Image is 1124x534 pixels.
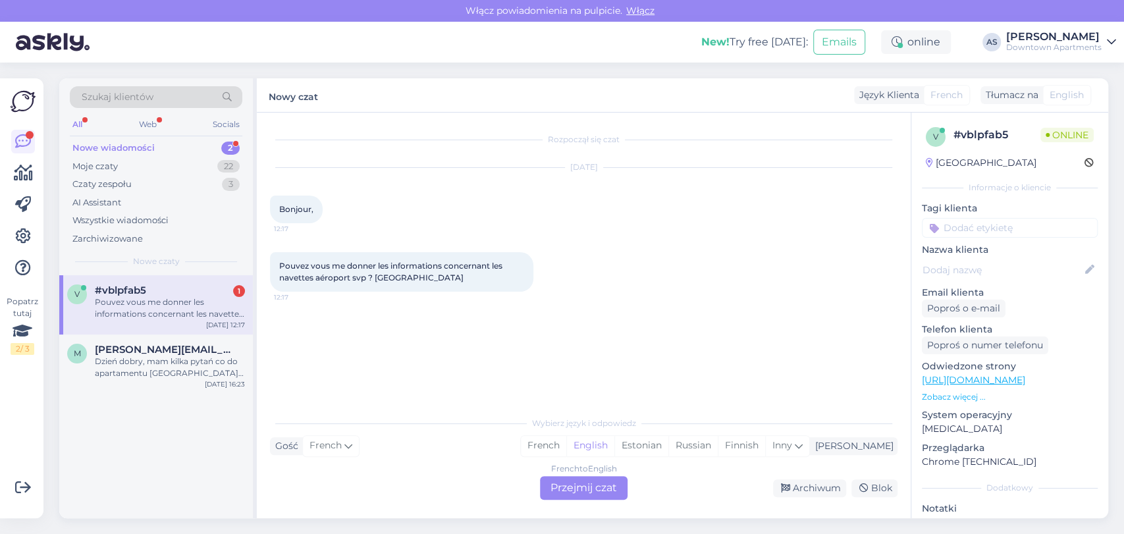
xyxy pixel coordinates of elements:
[922,422,1098,436] p: [MEDICAL_DATA]
[521,436,566,456] div: French
[11,89,36,114] img: Askly Logo
[622,5,658,16] span: Włącz
[926,156,1036,170] div: [GEOGRAPHIC_DATA]
[233,285,245,297] div: 1
[270,161,897,173] div: [DATE]
[540,476,628,500] div: Przejmij czat
[922,502,1098,516] p: Notatki
[922,455,1098,469] p: Chrome [TECHNICAL_ID]
[279,204,313,214] span: Bonjour,
[773,479,846,497] div: Archiwum
[270,439,298,453] div: Gość
[95,296,245,320] div: Pouvez vous me donner les informations concernant les navettes aéroport svp ? [GEOGRAPHIC_DATA]
[1006,32,1102,42] div: [PERSON_NAME]
[881,30,951,54] div: online
[270,134,897,146] div: Rozpoczął się czat
[205,379,245,389] div: [DATE] 16:23
[221,142,240,155] div: 2
[1050,88,1084,102] span: English
[922,374,1025,386] a: [URL][DOMAIN_NAME]
[1006,42,1102,53] div: Downtown Apartments
[922,243,1098,257] p: Nazwa klienta
[274,292,323,302] span: 12:17
[718,436,765,456] div: Finnish
[551,463,617,475] div: French to English
[95,284,146,296] span: #vblpfab5
[72,178,132,191] div: Czaty zespołu
[74,289,80,299] span: v
[851,479,897,497] div: Blok
[810,439,894,453] div: [PERSON_NAME]
[217,160,240,173] div: 22
[922,182,1098,194] div: Informacje o kliencie
[922,408,1098,422] p: System operacyjny
[74,348,81,358] span: m
[922,360,1098,373] p: Odwiedzone strony
[922,482,1098,494] div: Dodatkowy
[206,320,245,330] div: [DATE] 12:17
[269,86,318,104] label: Nowy czat
[614,436,668,456] div: Estonian
[813,30,865,55] button: Emails
[922,336,1048,354] div: Poproś o numer telefonu
[95,356,245,379] div: Dzień dobry, mam kilka pytań co do apartamentu [GEOGRAPHIC_DATA] [PERSON_NAME] 18e. Prośba o info...
[274,224,323,234] span: 12:17
[923,263,1083,277] input: Dodaj nazwę
[922,391,1098,403] p: Zobacz więcej ...
[980,88,1038,102] div: Tłumacz na
[309,439,342,453] span: French
[210,116,242,133] div: Socials
[1040,128,1094,142] span: Online
[136,116,159,133] div: Web
[72,160,118,173] div: Moje czaty
[953,127,1040,143] div: # vblpfab5
[72,214,169,227] div: Wszystkie wiadomości
[222,178,240,191] div: 3
[82,90,153,104] span: Szukaj klientów
[922,323,1098,336] p: Telefon klienta
[72,196,121,209] div: AI Assistant
[72,232,143,246] div: Zarchiwizowane
[982,33,1001,51] div: AS
[772,439,792,451] span: Inny
[11,343,34,355] div: 2 / 3
[701,34,808,50] div: Try free [DATE]:
[854,88,919,102] div: Język Klienta
[930,88,963,102] span: French
[922,218,1098,238] input: Dodać etykietę
[701,36,730,48] b: New!
[95,344,232,356] span: monika.czapnik@gmail.com
[1006,32,1116,53] a: [PERSON_NAME]Downtown Apartments
[270,417,897,429] div: Wybierz język i odpowiedz
[133,255,180,267] span: Nowe czaty
[566,436,614,456] div: English
[279,261,504,282] span: Pouvez vous me donner les informations concernant les navettes aéroport svp ? [GEOGRAPHIC_DATA]
[11,296,34,355] div: Popatrz tutaj
[72,142,155,155] div: Nowe wiadomości
[922,201,1098,215] p: Tagi klienta
[668,436,718,456] div: Russian
[922,300,1005,317] div: Poproś o e-mail
[933,132,938,142] span: v
[70,116,85,133] div: All
[922,286,1098,300] p: Email klienta
[922,441,1098,455] p: Przeglądarka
